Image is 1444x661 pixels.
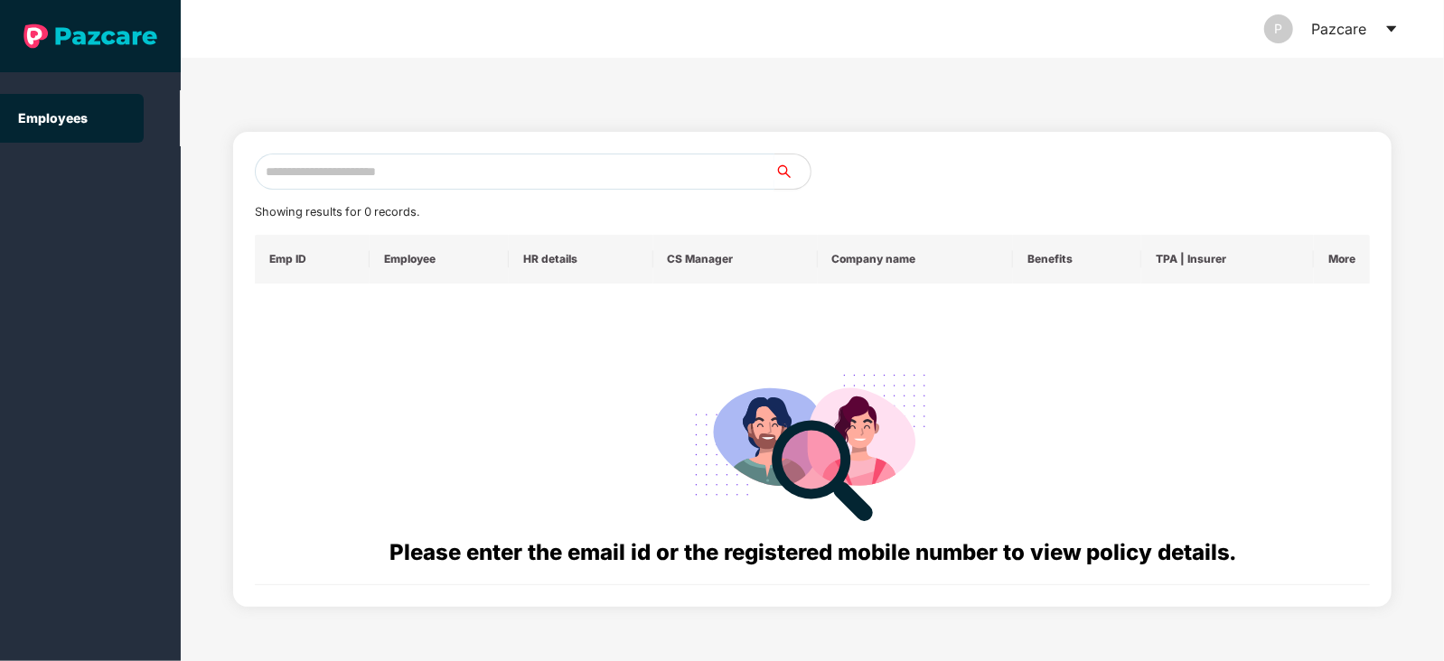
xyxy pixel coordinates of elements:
span: P [1275,14,1283,43]
img: svg+xml;base64,PHN2ZyB4bWxucz0iaHR0cDovL3d3dy53My5vcmcvMjAwMC9zdmciIHdpZHRoPSIyODgiIGhlaWdodD0iMj... [682,352,942,535]
th: Benefits [1013,235,1141,284]
span: Please enter the email id or the registered mobile number to view policy details. [389,539,1236,565]
th: TPA | Insurer [1141,235,1314,284]
th: Employee [370,235,509,284]
a: Employees [18,110,88,126]
th: CS Manager [653,235,818,284]
th: More [1314,235,1370,284]
span: Showing results for 0 records. [255,205,419,219]
th: HR details [509,235,653,284]
th: Company name [818,235,1014,284]
button: search [774,154,811,190]
th: Emp ID [255,235,370,284]
span: caret-down [1384,22,1399,36]
span: search [774,164,811,179]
